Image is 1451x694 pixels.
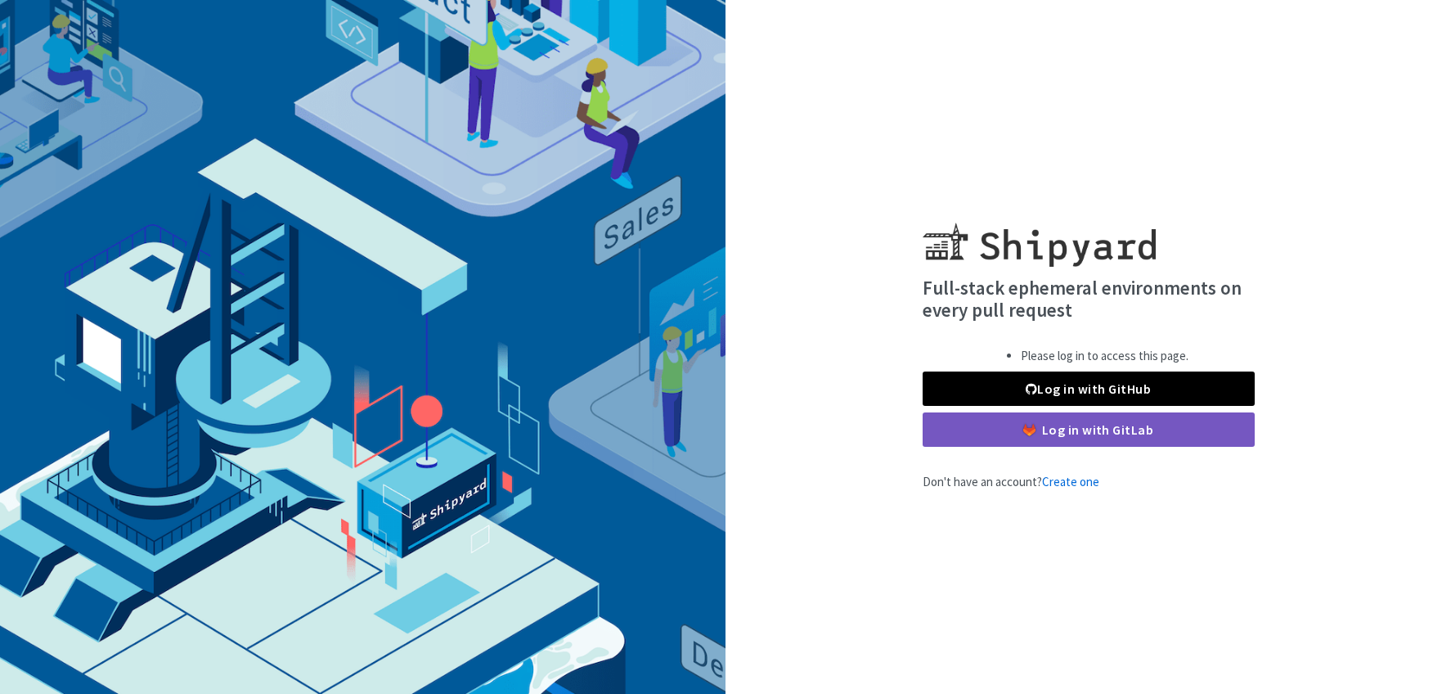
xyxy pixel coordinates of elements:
[923,277,1255,322] h4: Full-stack ephemeral environments on every pull request
[923,474,1099,489] span: Don't have an account?
[1023,424,1035,436] img: gitlab-color.svg
[923,203,1156,267] img: Shipyard logo
[1042,474,1099,489] a: Create one
[1021,347,1188,366] li: Please log in to access this page.
[923,372,1255,406] a: Log in with GitHub
[923,412,1255,447] a: Log in with GitLab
